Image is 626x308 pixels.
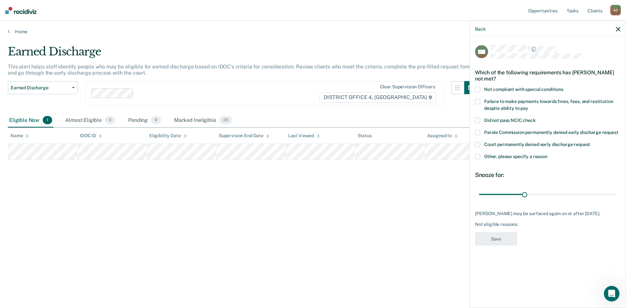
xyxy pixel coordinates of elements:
div: Marked Ineligible [173,113,233,128]
span: Failure to make payments towards fines, fees, and restitution despite ability to pay [484,99,613,111]
div: Which of the following requirements has [PERSON_NAME] not met? [475,64,620,87]
div: Snooze for: [475,171,620,179]
p: This alert helps staff identify people who may be eligible for earned discharge based on IDOC’s c... [8,64,472,76]
div: Last Viewed [288,133,320,139]
div: Name [10,133,29,139]
div: A D [610,5,621,15]
span: 1 [43,116,52,125]
div: [PERSON_NAME] may be surfaced again on or after [DATE]. [475,211,620,216]
span: 0 [105,116,115,125]
div: Eligibility Date [149,133,187,139]
span: Did not pass NCIC check [484,118,536,123]
span: Parole Commission permanently denied early discharge request [484,130,619,135]
div: IDOC ID [80,133,102,139]
button: Save [475,232,517,246]
div: Status [358,133,372,139]
span: 23 [219,116,232,125]
img: Recidiviz [5,7,37,14]
span: 0 [151,116,161,125]
div: Eligible Now [8,113,53,128]
div: Assigned to [427,133,458,139]
div: Not eligible reasons: [475,222,620,227]
div: Clear supervision officers [380,84,435,90]
span: Earned Discharge [11,85,69,91]
a: Home [8,29,618,35]
span: Not compliant with special conditions [484,87,563,92]
div: Earned Discharge [8,45,477,64]
button: Back [475,26,485,32]
span: Court permanently denied early discharge request [484,142,590,147]
div: Pending [127,113,162,128]
div: Almost Eligible [64,113,116,128]
iframe: Intercom live chat [604,286,619,301]
span: DISTRICT OFFICE 4, [GEOGRAPHIC_DATA] [320,92,437,103]
div: Supervision End Date [219,133,269,139]
span: Other, please specify a reason [484,154,547,159]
